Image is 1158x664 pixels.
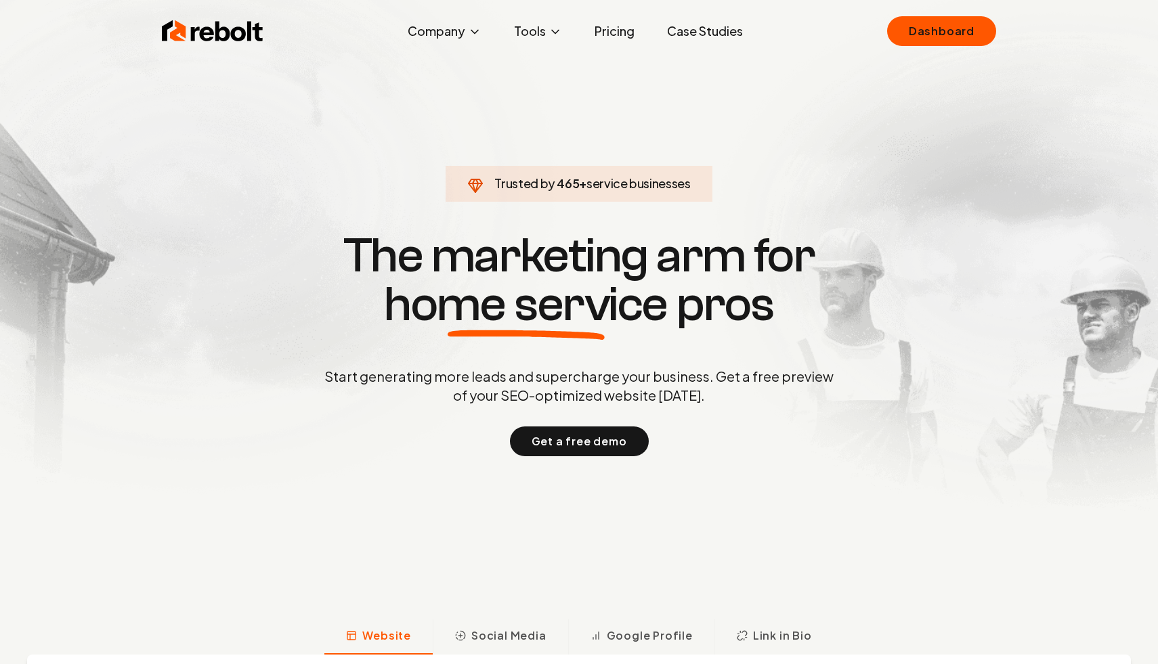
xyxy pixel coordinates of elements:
[887,16,996,46] a: Dashboard
[471,627,546,644] span: Social Media
[714,619,834,655] button: Link in Bio
[254,231,904,329] h1: The marketing arm for pros
[510,426,649,456] button: Get a free demo
[656,18,754,45] a: Case Studies
[433,619,568,655] button: Social Media
[162,18,263,45] img: Rebolt Logo
[607,627,693,644] span: Google Profile
[753,627,812,644] span: Link in Bio
[324,619,433,655] button: Website
[362,627,411,644] span: Website
[584,18,645,45] a: Pricing
[586,175,691,191] span: service businesses
[579,175,586,191] span: +
[384,280,668,329] span: home service
[503,18,573,45] button: Tools
[397,18,492,45] button: Company
[557,174,579,193] span: 465
[494,175,555,191] span: Trusted by
[322,367,836,405] p: Start generating more leads and supercharge your business. Get a free preview of your SEO-optimiz...
[568,619,714,655] button: Google Profile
